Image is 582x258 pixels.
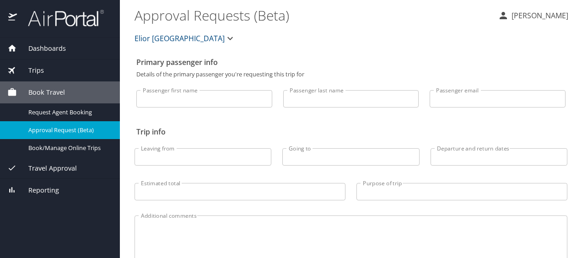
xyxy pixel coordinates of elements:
[135,1,490,29] h1: Approval Requests (Beta)
[8,9,18,27] img: icon-airportal.png
[135,32,225,45] span: Elior [GEOGRAPHIC_DATA]
[17,163,77,173] span: Travel Approval
[18,9,104,27] img: airportal-logo.png
[494,7,572,24] button: [PERSON_NAME]
[131,29,239,48] button: Elior [GEOGRAPHIC_DATA]
[136,71,566,77] p: Details of the primary passenger you're requesting this trip for
[17,185,59,195] span: Reporting
[509,10,568,21] p: [PERSON_NAME]
[17,65,44,75] span: Trips
[28,108,109,117] span: Request Agent Booking
[28,126,109,134] span: Approval Request (Beta)
[28,144,109,152] span: Book/Manage Online Trips
[17,87,65,97] span: Book Travel
[17,43,66,54] span: Dashboards
[136,124,566,139] h2: Trip info
[136,55,566,70] h2: Primary passenger info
